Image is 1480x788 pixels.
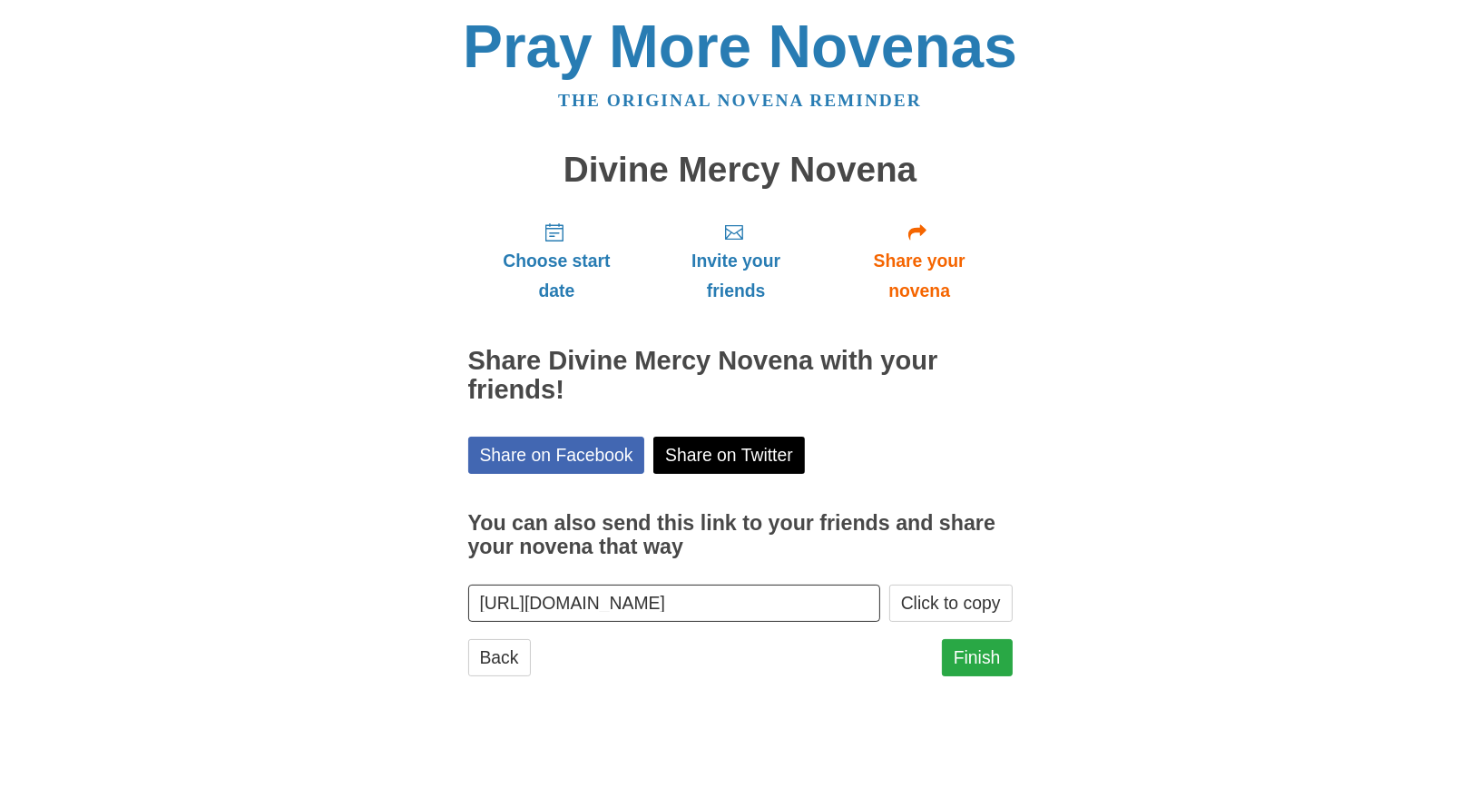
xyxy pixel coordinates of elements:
h2: Share Divine Mercy Novena with your friends! [468,347,1013,405]
a: Share on Twitter [653,437,805,474]
a: Pray More Novenas [463,13,1017,80]
span: Choose start date [486,246,628,306]
a: Share on Facebook [468,437,645,474]
a: Choose start date [468,207,646,315]
a: Back [468,639,531,676]
span: Share your novena [845,246,995,306]
a: Share your novena [827,207,1013,315]
h1: Divine Mercy Novena [468,151,1013,190]
a: The original novena reminder [558,91,922,110]
span: Invite your friends [663,246,808,306]
button: Click to copy [889,585,1013,622]
a: Invite your friends [645,207,826,315]
h3: You can also send this link to your friends and share your novena that way [468,512,1013,558]
a: Finish [942,639,1013,676]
